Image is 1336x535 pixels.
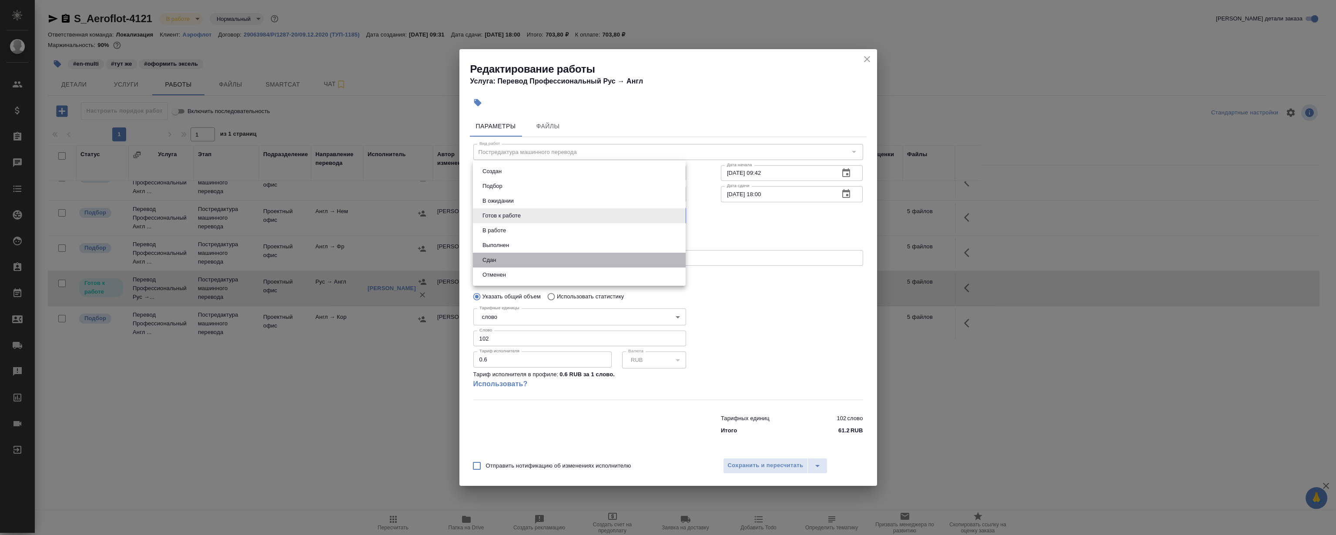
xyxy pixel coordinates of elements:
button: Подбор [480,181,505,191]
button: Отменен [480,270,509,280]
button: Готов к работе [480,211,523,221]
button: В ожидании [480,196,516,206]
button: В работе [480,226,509,235]
button: Выполнен [480,241,512,250]
button: Сдан [480,255,499,265]
button: Создан [480,167,504,176]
